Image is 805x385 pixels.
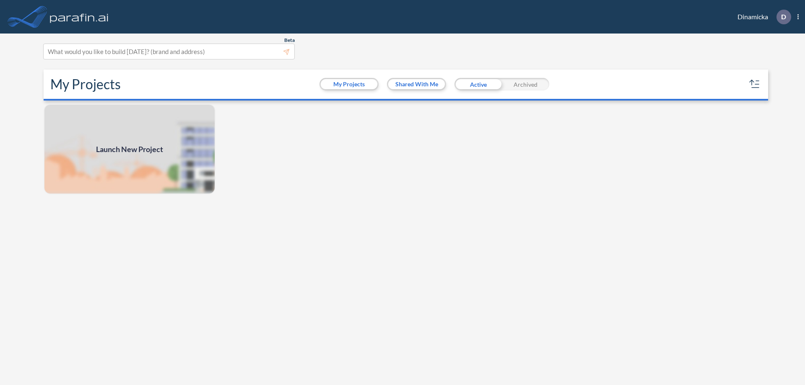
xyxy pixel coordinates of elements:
[44,104,216,194] a: Launch New Project
[284,37,295,44] span: Beta
[725,10,799,24] div: Dinamicka
[321,79,377,89] button: My Projects
[781,13,786,21] p: D
[454,78,502,90] div: Active
[48,8,110,25] img: logo
[502,78,549,90] div: Archived
[50,76,121,92] h2: My Projects
[44,104,216,194] img: add
[748,78,761,91] button: sort
[388,79,445,89] button: Shared With Me
[96,144,163,155] span: Launch New Project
